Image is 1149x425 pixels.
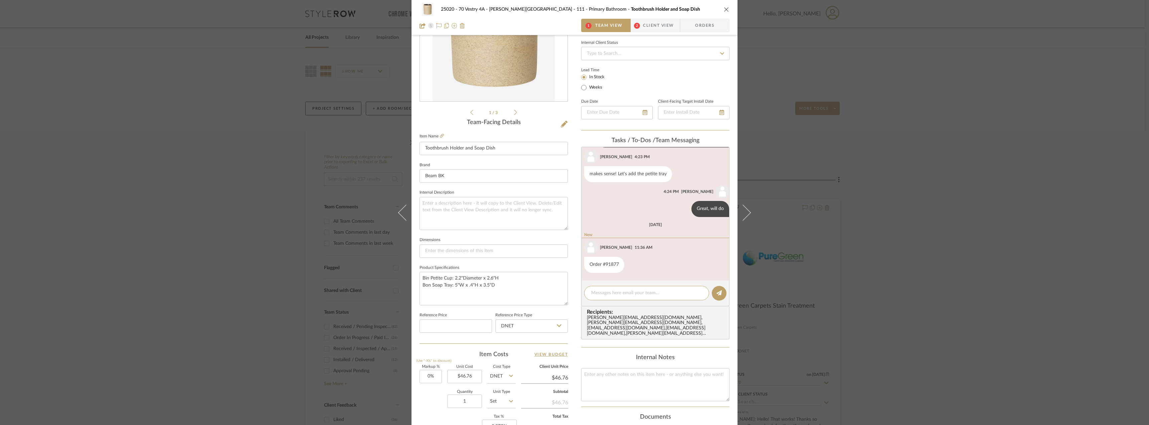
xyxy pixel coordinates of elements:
img: user_avatar.png [716,185,729,198]
div: team Messaging [581,137,729,144]
div: Team-Facing Details [420,119,568,126]
span: / [492,111,495,115]
input: Enter the dimensions of this item [420,244,568,258]
div: 4:24 PM [664,189,679,195]
mat-radio-group: Select item type [581,73,616,92]
label: Unit Cost [447,365,482,368]
label: Markup % [420,365,442,368]
div: [PERSON_NAME] [600,154,632,160]
input: Type to Search… [581,47,729,60]
label: Dimensions [420,238,440,242]
img: user_avatar.png [584,241,598,254]
div: [DATE] [649,222,662,227]
label: Reference Price [420,314,447,317]
div: [PERSON_NAME][EMAIL_ADDRESS][DOMAIN_NAME] , [PERSON_NAME][EMAIL_ADDRESS][DOMAIN_NAME] , [EMAIL_AD... [587,315,726,337]
label: Tax % [482,415,516,418]
label: Item Name [420,133,444,139]
span: Client View [643,19,674,32]
span: 1 [489,111,492,115]
input: Enter Install Date [658,106,729,119]
div: [PERSON_NAME] [681,189,713,195]
div: Internal Notes [581,354,729,361]
img: user_avatar.png [584,150,598,164]
label: Internal Description [420,191,454,194]
span: 25020 - 70 Vestry 4A - [PERSON_NAME][GEOGRAPHIC_DATA] [441,7,577,12]
label: Total Tax [521,415,568,418]
label: Client-Facing Target Install Date [658,100,713,103]
input: Enter Brand [420,169,568,183]
label: Lead Time [581,67,616,73]
input: Enter Due Date [581,106,653,119]
div: New [582,232,732,238]
img: Remove from project [460,23,465,28]
span: Toothbrush Holder and Soap Dish [631,7,700,12]
span: 111 - Primary Bathroom [577,7,631,12]
span: Team View [595,19,623,32]
span: 1 [586,23,592,29]
label: Cost Type [487,365,516,368]
div: makes sense! Let's add the petite tray [584,166,672,182]
div: Great, will do [691,201,729,217]
label: Weeks [588,85,602,91]
div: Documents [581,414,729,421]
img: c1b66088-167f-4caa-ad55-5bdb95fe5a8a_48x40.jpg [420,3,436,16]
div: Order #91877 [584,257,624,273]
label: In Stock [588,74,605,80]
label: Client Unit Price [521,365,568,368]
div: 4:23 PM [635,154,650,160]
span: 3 [495,111,499,115]
label: Subtotal [521,390,568,394]
span: 2 [634,23,640,29]
a: View Budget [534,350,568,358]
label: Reference Price Type [495,314,532,317]
span: Orders [688,19,722,32]
label: Unit Type [487,390,516,394]
label: Product Specifications [420,266,459,270]
label: Due Date [581,100,598,103]
input: Enter Item Name [420,142,568,155]
button: close [723,6,729,12]
span: Tasks / To-Dos / [612,137,655,143]
label: Quantity [447,390,482,394]
span: Recipients: [587,309,726,315]
div: Item Costs [420,350,568,358]
div: Internal Client Status [581,41,618,44]
div: $46.76 [521,396,568,408]
div: 11:36 AM [635,244,652,250]
label: Brand [420,164,430,167]
div: [PERSON_NAME] [600,244,632,250]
